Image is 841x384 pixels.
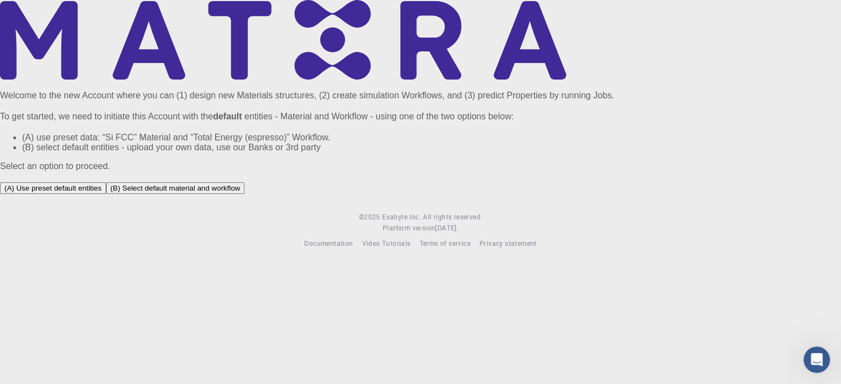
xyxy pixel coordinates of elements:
span: Support [22,8,62,18]
span: Documentation [304,239,353,248]
span: Terms of service [419,239,470,248]
span: Platform version [383,223,435,234]
a: Video Tutorials [362,238,410,249]
a: Exabyte Inc. [382,212,421,223]
a: Terms of service [419,238,470,249]
span: Video Tutorials [362,239,410,248]
li: (A) use preset data: “Si FCC” Material and “Total Energy (espresso)” Workflow. [22,133,841,143]
a: Privacy statement [479,238,537,249]
button: (B) Select default material and workflow [106,182,245,194]
span: Exabyte Inc. [382,212,421,221]
span: © 2025 [359,212,382,223]
span: All rights reserved. [423,212,482,223]
a: [DATE]. [435,223,458,234]
a: Documentation [304,238,353,249]
span: [DATE] . [435,223,458,232]
iframe: Intercom live chat [803,346,830,373]
span: Privacy statement [479,239,537,248]
li: (B) select default entities - upload your own data, use our Banks or 3rd party [22,143,841,152]
b: default [213,112,242,121]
